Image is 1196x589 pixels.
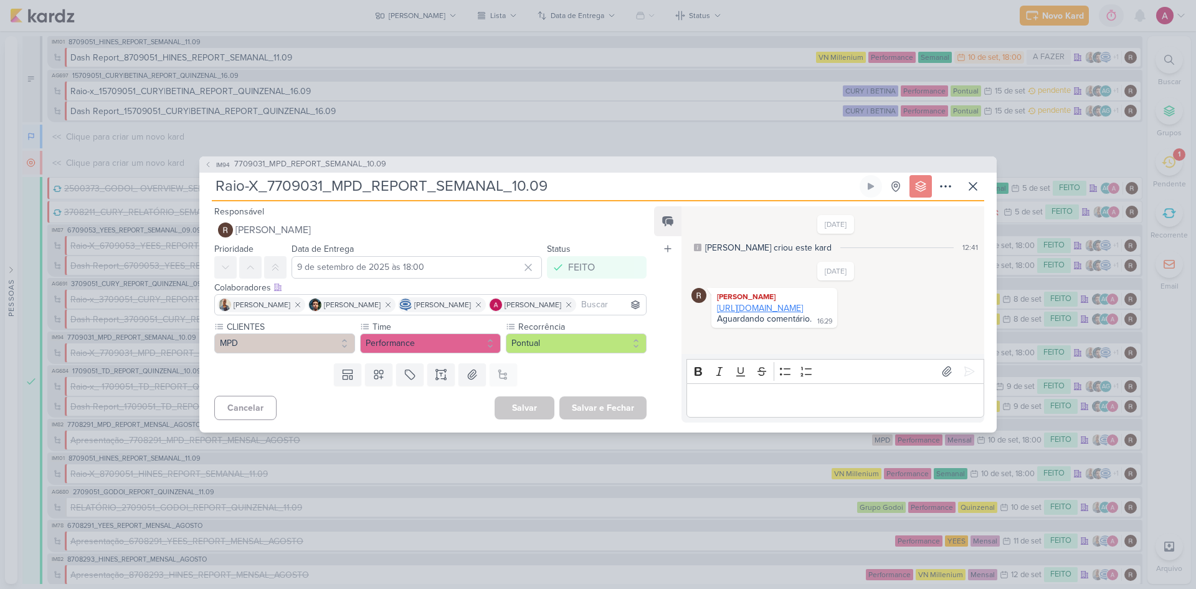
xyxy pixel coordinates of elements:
label: Time [371,320,501,333]
button: MPD [214,333,355,353]
a: [URL][DOMAIN_NAME] [717,303,803,314]
span: [PERSON_NAME] [324,299,381,310]
img: Rafael Dornelles [691,288,706,303]
div: Editor toolbar [686,359,984,383]
label: CLIENTES [225,320,355,333]
img: Caroline Traven De Andrade [399,299,412,311]
span: [PERSON_NAME] [414,299,471,310]
label: Data de Entrega [292,244,354,254]
div: Aguardando comentário. [717,314,812,324]
img: Nelito Junior [309,299,321,311]
img: Alessandra Gomes [490,299,502,311]
button: Cancelar [214,396,277,420]
label: Recorrência [517,320,647,333]
input: Kard Sem Título [212,175,857,198]
button: [PERSON_NAME] [214,219,647,241]
span: 7709031_MPD_REPORT_SEMANAL_10.09 [234,158,386,171]
div: Ligar relógio [866,181,876,191]
label: Prioridade [214,244,254,254]
div: Colaboradores [214,281,647,294]
div: [PERSON_NAME] criou este kard [705,241,832,254]
button: Performance [360,333,501,353]
span: [PERSON_NAME] [235,223,311,237]
button: IM94 7709031_MPD_REPORT_SEMANAL_10.09 [204,158,386,171]
input: Select a date [292,256,542,279]
label: Status [547,244,571,254]
img: Iara Santos [219,299,231,311]
label: Responsável [214,206,264,217]
span: [PERSON_NAME] [234,299,290,310]
button: FEITO [547,256,647,279]
span: IM94 [214,160,232,170]
input: Buscar [579,297,643,312]
div: 12:41 [962,242,978,253]
div: [PERSON_NAME] [714,290,835,303]
span: [PERSON_NAME] [505,299,561,310]
button: Pontual [506,333,647,353]
img: Rafael Dornelles [218,223,233,237]
div: 16:29 [817,317,832,327]
div: FEITO [568,260,595,275]
div: Editor editing area: main [686,383,984,418]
